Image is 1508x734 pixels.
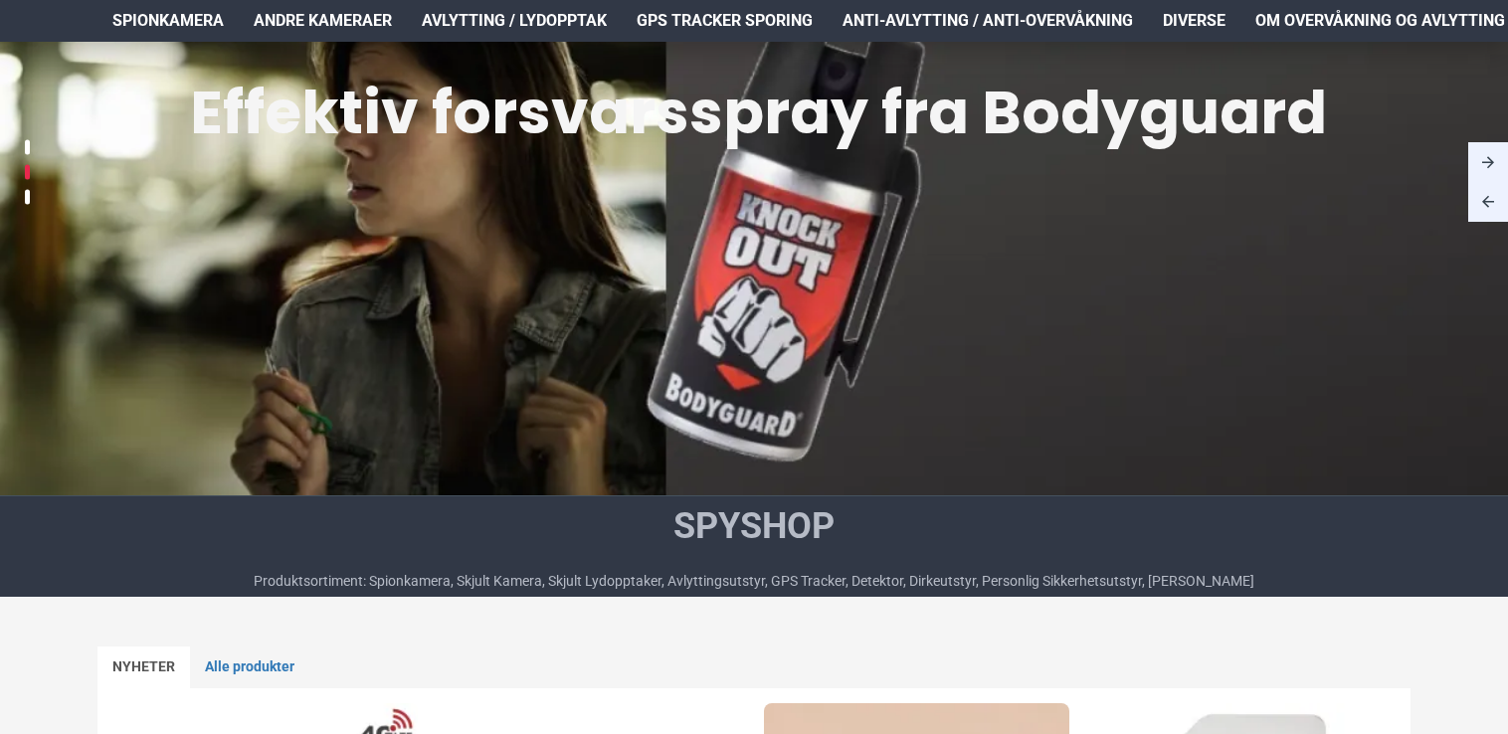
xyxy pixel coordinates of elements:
a: Alle produkter [190,646,309,688]
a: NYHETER [97,646,190,688]
span: GPS Tracker Sporing [637,9,813,33]
span: Spionkamera [112,9,224,33]
span: Diverse [1163,9,1225,33]
span: Om overvåkning og avlytting [1255,9,1505,33]
span: Andre kameraer [254,9,392,33]
div: Produktsortiment: Spionkamera, Skjult Kamera, Skjult Lydopptaker, Avlyttingsutstyr, GPS Tracker, ... [254,571,1254,592]
h1: SpyShop [254,501,1254,551]
span: Avlytting / Lydopptak [422,9,607,33]
span: Anti-avlytting / Anti-overvåkning [843,9,1133,33]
